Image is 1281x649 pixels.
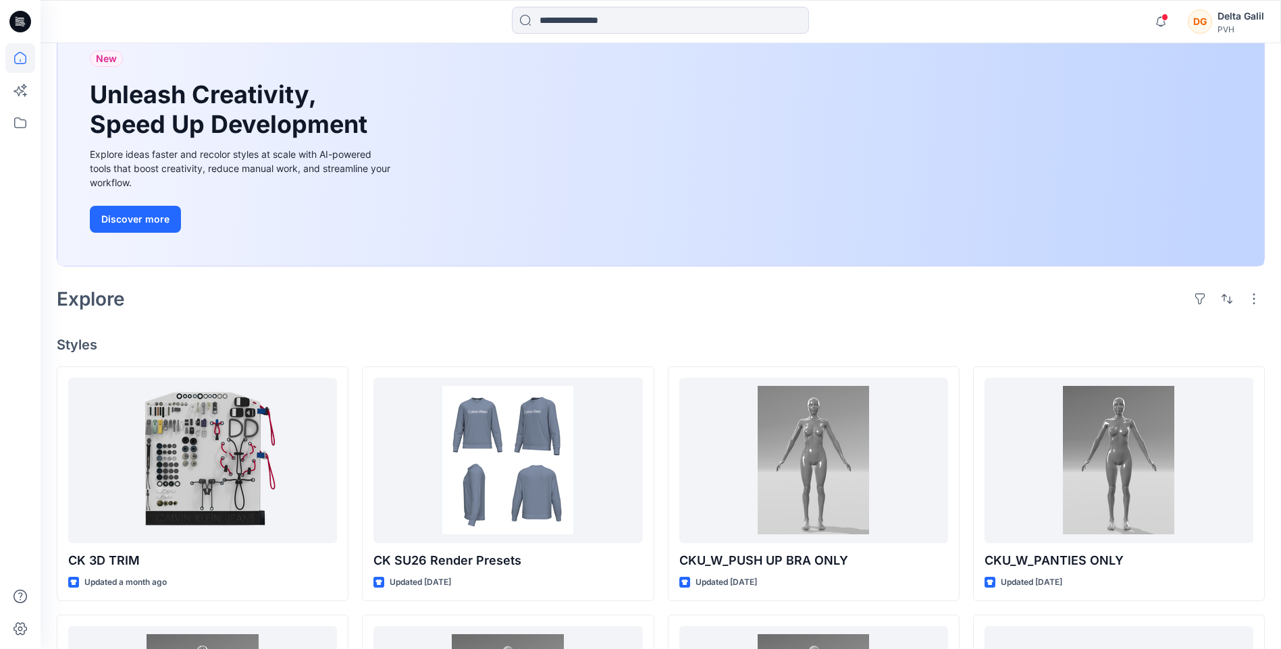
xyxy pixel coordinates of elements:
[1218,8,1264,24] div: Delta Galil
[96,51,117,67] span: New
[1188,9,1212,34] div: DG
[390,575,451,590] p: Updated [DATE]
[90,206,181,233] button: Discover more
[1218,24,1264,34] div: PVH
[84,575,167,590] p: Updated a month ago
[68,378,337,543] a: CK 3D TRIM
[679,378,948,543] a: CKU_W_PUSH UP BRA ONLY
[57,288,125,310] h2: Explore
[985,551,1253,570] p: CKU_W_PANTIES ONLY
[90,147,394,190] div: Explore ideas faster and recolor styles at scale with AI-powered tools that boost creativity, red...
[68,551,337,570] p: CK 3D TRIM
[679,551,948,570] p: CKU_W_PUSH UP BRA ONLY
[90,80,373,138] h1: Unleash Creativity, Speed Up Development
[1001,575,1062,590] p: Updated [DATE]
[696,575,757,590] p: Updated [DATE]
[57,337,1265,353] h4: Styles
[985,378,1253,543] a: CKU_W_PANTIES ONLY
[373,551,642,570] p: CK SU26 Render Presets
[90,206,394,233] a: Discover more
[373,378,642,543] a: CK SU26 Render Presets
